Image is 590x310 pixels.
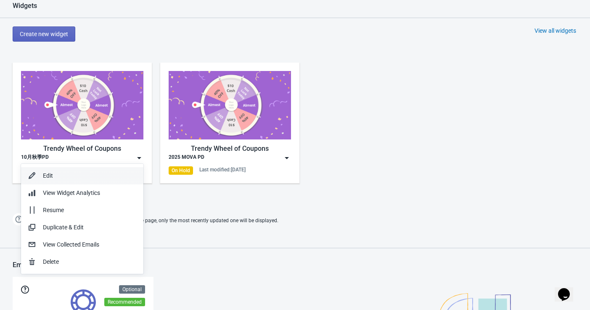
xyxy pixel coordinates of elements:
div: Recommended [104,298,145,306]
span: If two Widgets are enabled and targeting the same page, only the most recently updated one will b... [29,214,278,228]
img: dropdown.png [283,154,291,162]
button: Delete [21,253,143,271]
img: trendy_game.png [21,71,143,139]
div: Optional [119,285,145,294]
div: Trendy Wheel of Coupons [21,144,143,154]
button: Create new widget [13,26,75,42]
span: Create new widget [20,31,68,37]
div: View all widgets [534,26,576,35]
img: help.png [13,213,25,226]
button: View Collected Emails [21,236,143,253]
div: Last modified: [DATE] [199,166,246,173]
button: Resume [21,202,143,219]
div: Resume [43,206,137,215]
div: Trendy Wheel of Coupons [169,144,291,154]
div: Delete [43,257,137,266]
div: 10月秋季PD [21,154,49,162]
img: trendy_game.png [169,71,291,139]
div: View Collected Emails [43,240,137,249]
iframe: chat widget [555,276,582,302]
button: Duplicate & Edit [21,219,143,236]
div: Duplicate & Edit [43,223,137,232]
div: On Hold [169,166,193,175]
button: Edit [21,167,143,184]
img: dropdown.png [135,154,143,162]
button: View Widget Analytics [21,184,143,202]
span: View Widget Analytics [43,189,100,196]
div: 2025 MOVA PD [169,154,204,162]
div: Edit [43,171,137,180]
